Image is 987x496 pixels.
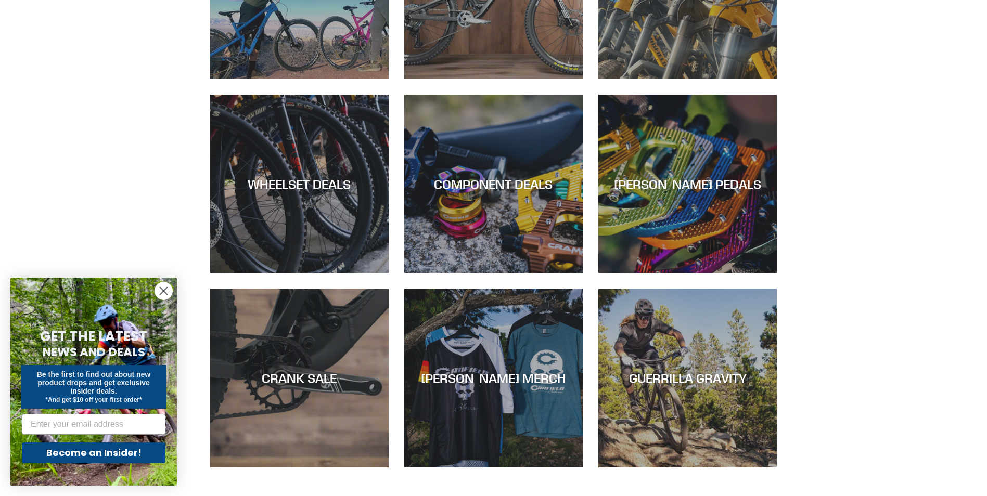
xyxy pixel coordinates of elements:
[210,371,389,386] div: CRANK SALE
[43,344,145,360] span: NEWS AND DEALS
[404,176,583,191] div: COMPONENT DEALS
[598,176,777,191] div: [PERSON_NAME] PEDALS
[210,289,389,467] a: CRANK SALE
[22,442,165,463] button: Become an Insider!
[37,370,151,395] span: Be the first to find out about new product drops and get exclusive insider deals.
[45,396,142,403] span: *And get $10 off your first order*
[22,414,165,435] input: Enter your email address
[404,95,583,273] a: COMPONENT DEALS
[40,327,147,346] span: GET THE LATEST
[598,95,777,273] a: [PERSON_NAME] PEDALS
[598,289,777,467] a: GUERRILLA GRAVITY
[404,289,583,467] a: [PERSON_NAME] MERCH
[404,371,583,386] div: [PERSON_NAME] MERCH
[210,95,389,273] a: WHEELSET DEALS
[155,282,173,300] button: Close dialog
[210,176,389,191] div: WHEELSET DEALS
[598,371,777,386] div: GUERRILLA GRAVITY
